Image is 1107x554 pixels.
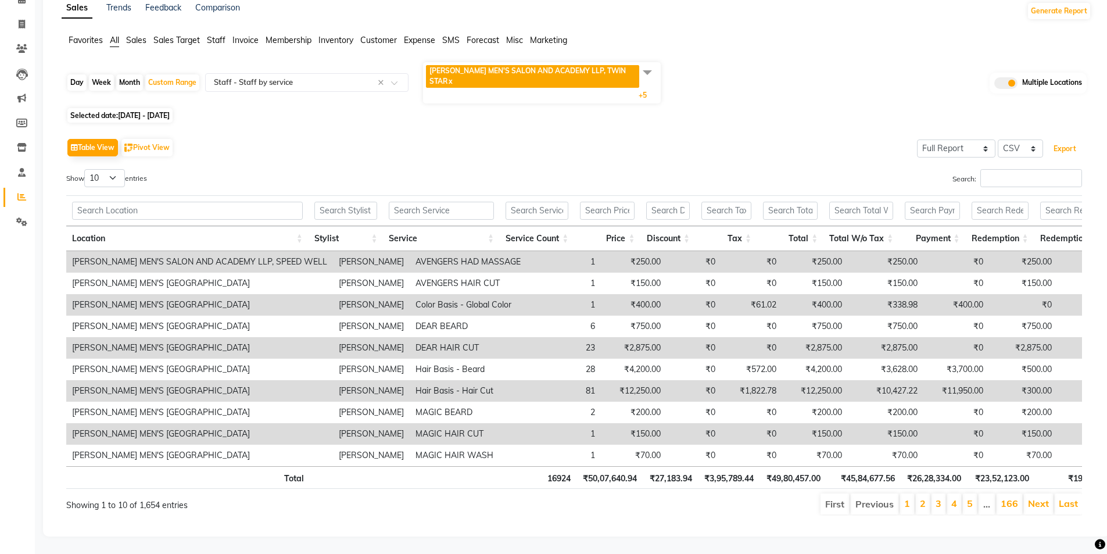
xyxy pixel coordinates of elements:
td: ₹400.00 [923,294,989,316]
span: All [110,35,119,45]
th: Location: activate to sort column ascending [66,226,309,251]
td: ₹2,875.00 [782,337,848,359]
td: [PERSON_NAME] MEN'S [GEOGRAPHIC_DATA] [66,294,333,316]
span: Clear all [378,77,388,89]
td: [PERSON_NAME] [333,273,410,294]
td: 23 [526,337,601,359]
td: ₹1,822.78 [721,380,782,402]
td: ₹3,628.00 [848,359,923,380]
input: Search Total W/o Tax [829,202,893,220]
td: AVENGERS HAD MASSAGE [410,251,526,273]
th: Total [66,466,310,489]
td: ₹70.00 [782,445,848,466]
td: MAGIC HAIR WASH [410,445,526,466]
td: ₹0 [923,423,989,445]
td: ₹200.00 [601,402,667,423]
th: ₹50,07,640.94 [576,466,643,489]
td: [PERSON_NAME] MEN'S [GEOGRAPHIC_DATA] [66,402,333,423]
td: ₹3,700.00 [923,359,989,380]
td: ₹0 [923,402,989,423]
button: Generate Report [1028,3,1090,19]
td: ₹12,250.00 [601,380,667,402]
td: Hair Basis - Hair Cut [410,380,526,402]
a: 4 [951,498,957,509]
input: Search Service [389,202,494,220]
th: Stylist: activate to sort column ascending [309,226,384,251]
td: [PERSON_NAME] [333,251,410,273]
span: Favorites [69,35,103,45]
td: ₹150.00 [848,423,923,445]
td: ₹70.00 [848,445,923,466]
td: ₹250.00 [848,251,923,273]
td: ₹750.00 [601,316,667,337]
th: ₹23,52,123.00 [967,466,1035,489]
span: Expense [404,35,435,45]
td: ₹70.00 [989,445,1058,466]
button: Pivot View [121,139,173,156]
th: Tax: activate to sort column ascending [696,226,757,251]
span: Sales [126,35,146,45]
td: ₹250.00 [601,251,667,273]
a: 1 [904,498,910,509]
td: ₹0 [667,423,721,445]
td: Hair Basis - Beard [410,359,526,380]
td: ₹0 [667,294,721,316]
td: ₹150.00 [601,273,667,294]
td: 1 [526,423,601,445]
th: Payment: activate to sort column ascending [899,226,965,251]
td: 2 [526,402,601,423]
td: ₹250.00 [782,251,848,273]
span: Sales Target [153,35,200,45]
input: Search Tax [701,202,751,220]
input: Search Total [763,202,818,220]
td: ₹250.00 [989,251,1058,273]
td: 1 [526,251,601,273]
td: ₹300.00 [989,380,1058,402]
td: ₹150.00 [782,273,848,294]
td: 6 [526,316,601,337]
input: Search Payment [905,202,959,220]
a: Feedback [145,2,181,13]
th: 16924 [501,466,576,489]
td: 1 [526,273,601,294]
td: ₹500.00 [989,359,1058,380]
a: Comparison [195,2,240,13]
span: Invoice [232,35,259,45]
td: ₹0 [923,445,989,466]
input: Search Location [72,202,303,220]
td: [PERSON_NAME] MEN'S [GEOGRAPHIC_DATA] [66,423,333,445]
span: Misc [506,35,523,45]
td: 1 [526,294,601,316]
td: ₹0 [721,316,782,337]
td: ₹150.00 [989,423,1058,445]
td: ₹150.00 [989,273,1058,294]
td: ₹0 [667,402,721,423]
td: ₹0 [721,402,782,423]
td: ₹61.02 [721,294,782,316]
td: [PERSON_NAME] MEN'S SALON AND ACADEMY LLP, SPEED WELL [66,251,333,273]
label: Show entries [66,169,147,187]
button: Table View [67,139,118,156]
td: ₹12,250.00 [782,380,848,402]
input: Search Stylist [314,202,378,220]
td: MAGIC BEARD [410,402,526,423]
td: ₹4,200.00 [782,359,848,380]
td: ₹2,875.00 [601,337,667,359]
div: Custom Range [145,74,199,91]
img: pivot.png [124,144,133,152]
td: ₹0 [721,337,782,359]
span: Marketing [530,35,567,45]
td: ₹150.00 [601,423,667,445]
td: ₹0 [667,251,721,273]
td: ₹200.00 [989,402,1058,423]
th: Redemption: activate to sort column ascending [966,226,1034,251]
span: Multiple Locations [1022,77,1082,89]
input: Search Discount [646,202,690,220]
td: [PERSON_NAME] MEN'S [GEOGRAPHIC_DATA] [66,273,333,294]
td: 28 [526,359,601,380]
th: ₹45,84,677.56 [826,466,901,489]
input: Search Price [580,202,635,220]
span: Membership [266,35,311,45]
th: ₹49,80,457.00 [760,466,826,489]
td: [PERSON_NAME] [333,316,410,337]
